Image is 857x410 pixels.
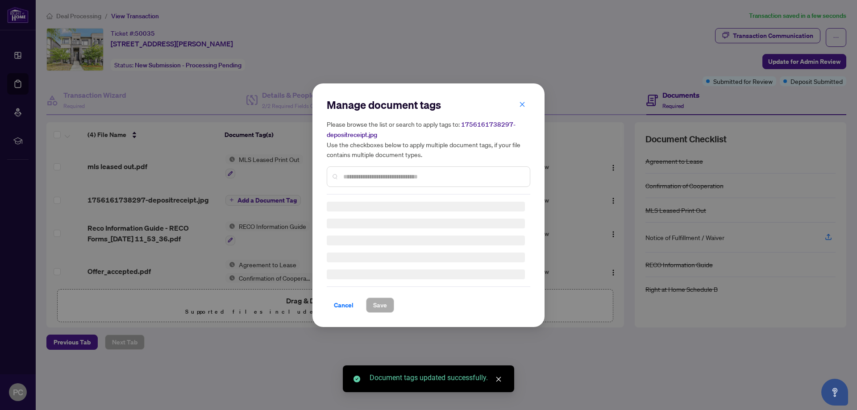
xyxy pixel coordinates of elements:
[327,298,361,313] button: Cancel
[370,373,503,383] div: Document tags updated successfully.
[366,298,394,313] button: Save
[821,379,848,406] button: Open asap
[519,101,525,107] span: close
[327,98,530,112] h2: Manage document tags
[334,298,354,312] span: Cancel
[495,376,502,382] span: close
[327,120,516,139] span: 1756161738297-depositreceipt.jpg
[327,119,530,159] h5: Please browse the list or search to apply tags to: Use the checkboxes below to apply multiple doc...
[354,376,360,382] span: check-circle
[494,374,503,384] a: Close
